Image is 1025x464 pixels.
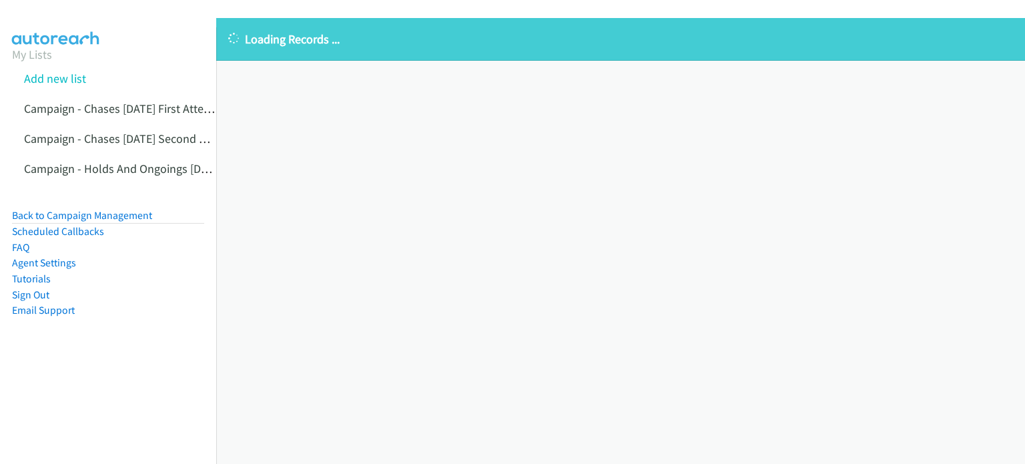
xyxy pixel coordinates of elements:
a: Scheduled Callbacks [12,225,104,238]
a: Campaign - Chases [DATE] Second Attempt [24,131,240,146]
a: Email Support [12,304,75,316]
a: My Lists [12,47,52,62]
a: Add new list [24,71,86,86]
a: Campaign - Holds And Ongoings [DATE] [24,161,223,176]
a: Back to Campaign Management [12,209,152,222]
a: Campaign - Chases [DATE] First Attempt [24,101,224,116]
a: Agent Settings [12,256,76,269]
a: FAQ [12,241,29,254]
a: Tutorials [12,272,51,285]
p: Loading Records ... [228,30,1013,48]
a: Sign Out [12,288,49,301]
